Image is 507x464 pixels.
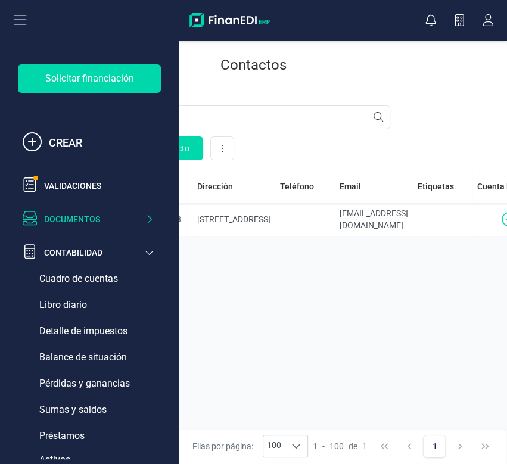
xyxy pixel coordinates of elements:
[44,247,145,259] div: Contabilidad
[18,64,161,93] div: Solicitar financiación
[49,135,154,151] div: CREAR
[349,440,357,452] span: de
[329,440,344,452] span: 100
[44,213,145,225] div: Documentos
[39,298,87,312] span: Libro diario
[449,435,471,457] button: Next Page
[373,435,396,457] button: First Page
[39,272,118,286] span: Cuadro de cuentas
[362,440,367,452] span: 1
[39,324,127,338] span: Detalle de impuestos
[39,403,107,417] span: Sumas y saldos
[313,440,318,452] span: 1
[474,435,496,457] button: Last Page
[313,440,367,452] div: -
[39,350,127,365] span: Balance de situación
[189,13,270,27] img: Logo Finanedi
[280,180,314,192] span: Teléfono
[192,435,308,457] div: Filas por página:
[220,55,287,74] p: Contactos
[418,180,454,192] span: Etiquetas
[335,203,413,236] td: [EMAIL_ADDRESS][DOMAIN_NAME]
[263,435,285,457] span: 100
[39,429,85,443] span: Préstamos
[44,180,154,192] div: Validaciones
[197,180,233,192] span: Dirección
[117,105,390,129] input: Buscar contacto
[340,180,361,192] span: Email
[423,435,446,457] button: Page 1
[39,376,130,391] span: Pérdidas y ganancias
[192,203,275,236] td: [STREET_ADDRESS]
[398,435,421,457] button: Previous Page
